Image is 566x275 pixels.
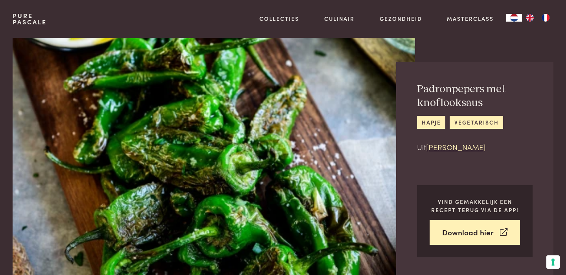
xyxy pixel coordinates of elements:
a: hapje [417,116,445,129]
a: Masterclass [447,15,494,23]
a: FR [538,14,553,22]
div: Language [506,14,522,22]
h2: Padronpepers met knoflooksaus [417,82,533,110]
a: EN [522,14,538,22]
ul: Language list [522,14,553,22]
a: Download hier [430,220,520,245]
a: [PERSON_NAME] [426,141,486,152]
p: Uit [417,141,533,153]
button: Uw voorkeuren voor toestemming voor trackingtechnologieën [546,255,560,269]
p: Vind gemakkelijk een recept terug via de app! [430,198,520,214]
a: Gezondheid [380,15,422,23]
aside: Language selected: Nederlands [506,14,553,22]
a: vegetarisch [450,116,503,129]
a: NL [506,14,522,22]
a: PurePascale [13,13,47,25]
a: Culinair [324,15,355,23]
a: Collecties [259,15,299,23]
